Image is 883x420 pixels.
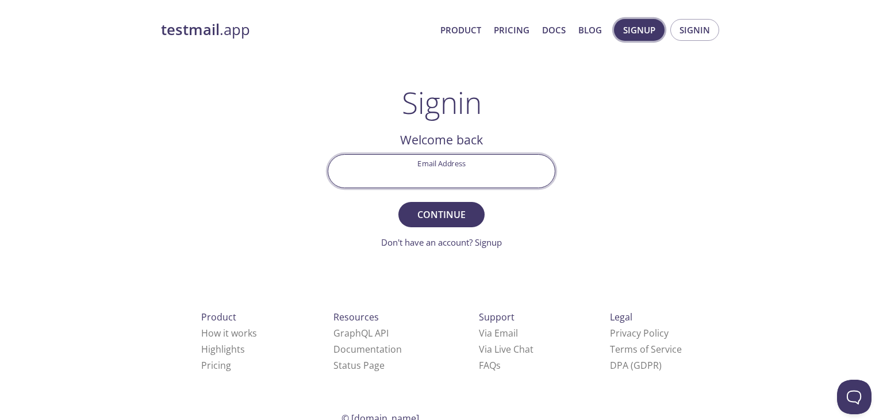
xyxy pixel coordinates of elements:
[610,359,662,372] a: DPA (GDPR)
[333,327,389,339] a: GraphQL API
[411,207,472,223] span: Continue
[610,327,669,339] a: Privacy Policy
[333,343,402,356] a: Documentation
[161,20,431,40] a: testmail.app
[542,22,566,37] a: Docs
[201,359,231,372] a: Pricing
[201,311,236,323] span: Product
[837,380,872,414] iframe: Help Scout Beacon - Open
[494,22,529,37] a: Pricing
[479,311,515,323] span: Support
[328,130,555,150] h2: Welcome back
[679,22,710,37] span: Signin
[578,22,602,37] a: Blog
[610,343,682,356] a: Terms of Service
[333,359,385,372] a: Status Page
[201,327,257,339] a: How it works
[333,311,379,323] span: Resources
[479,359,501,372] a: FAQ
[398,202,485,227] button: Continue
[614,19,665,41] button: Signup
[610,311,632,323] span: Legal
[161,20,220,40] strong: testmail
[440,22,481,37] a: Product
[381,236,502,248] a: Don't have an account? Signup
[479,343,533,356] a: Via Live Chat
[201,343,245,356] a: Highlights
[496,359,501,372] span: s
[479,327,518,339] a: Via Email
[670,19,719,41] button: Signin
[623,22,655,37] span: Signup
[402,85,482,120] h1: Signin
